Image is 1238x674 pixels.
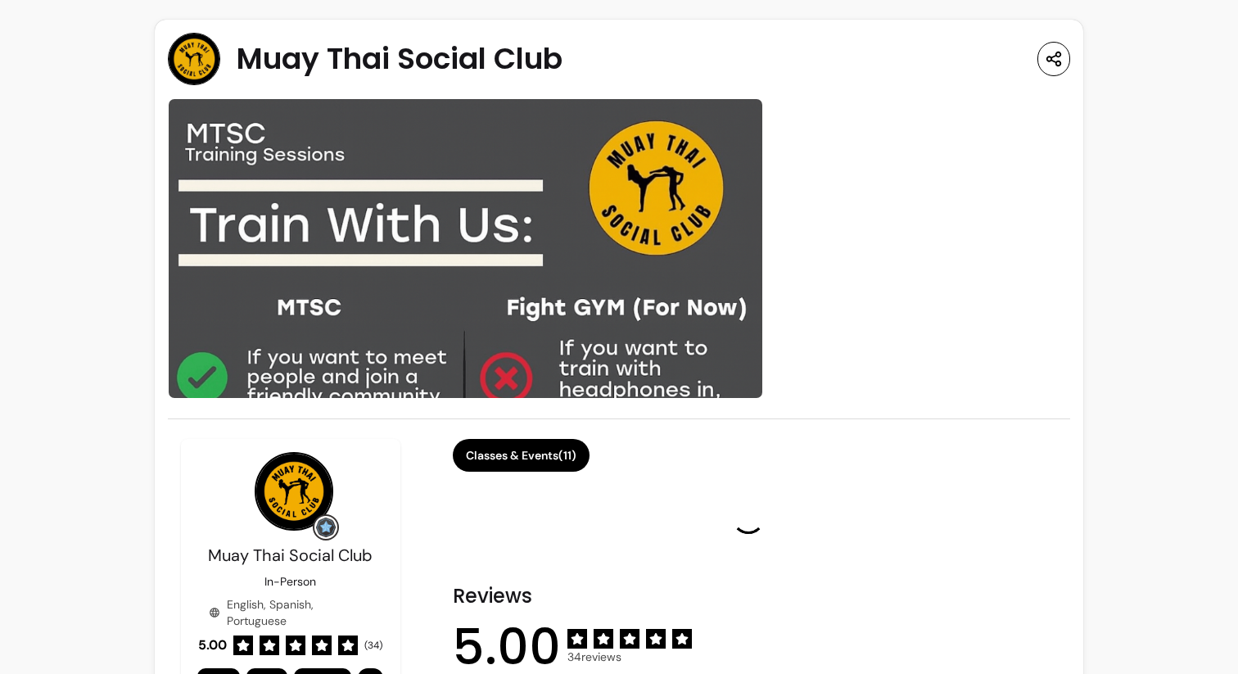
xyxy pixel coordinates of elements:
[264,573,316,590] p: In-Person
[198,636,227,655] span: 5.00
[567,649,692,665] span: 34 reviews
[732,501,765,534] div: Loading
[168,98,763,399] img: image-0
[453,439,590,472] button: Classes & Events(11)
[255,452,333,531] img: Provider image
[453,583,1045,609] h2: Reviews
[237,43,563,75] span: Muay Thai Social Club
[168,33,220,85] img: Provider image
[316,518,336,537] img: Grow
[208,545,373,566] span: Muay Thai Social Club
[364,639,382,652] span: ( 34 )
[209,596,373,629] div: English, Spanish, Portuguese
[453,622,561,672] span: 5.00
